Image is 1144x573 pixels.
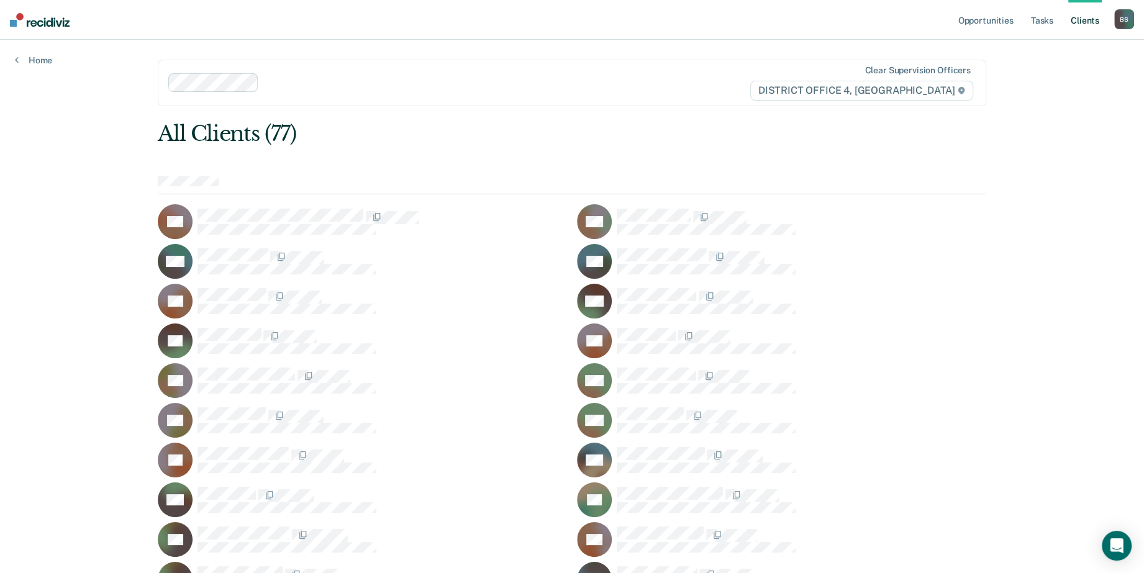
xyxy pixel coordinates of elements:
[750,81,973,101] span: DISTRICT OFFICE 4, [GEOGRAPHIC_DATA]
[865,65,970,76] div: Clear supervision officers
[1114,9,1134,29] div: B S
[10,13,70,27] img: Recidiviz
[1102,531,1132,561] div: Open Intercom Messenger
[158,121,820,147] div: All Clients (77)
[15,55,52,66] a: Home
[1114,9,1134,29] button: BS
